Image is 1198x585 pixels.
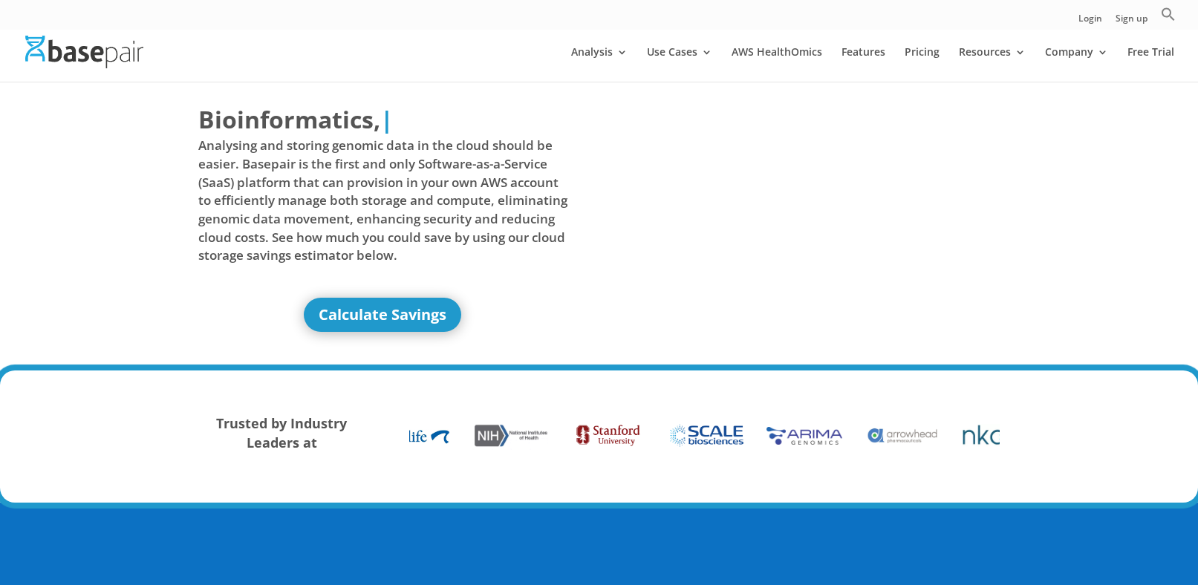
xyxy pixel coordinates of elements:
a: Calculate Savings [304,298,461,332]
span: Analysing and storing genomic data in the cloud should be easier. Basepair is the first and only ... [198,137,568,264]
svg: Search [1161,7,1176,22]
a: Search Icon Link [1161,7,1176,30]
span: Bioinformatics, [198,102,380,137]
iframe: Basepair - NGS Analysis Simplified [611,102,980,310]
strong: Trusted by Industry Leaders at [216,414,347,451]
a: Company [1045,47,1108,82]
a: Pricing [905,47,940,82]
a: Analysis [571,47,628,82]
a: Features [841,47,885,82]
a: Use Cases [647,47,712,82]
a: AWS HealthOmics [732,47,822,82]
span: | [380,103,394,135]
img: Basepair [25,36,143,68]
a: Resources [959,47,1026,82]
a: Sign up [1116,14,1147,30]
a: Free Trial [1127,47,1174,82]
a: Login [1078,14,1102,30]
